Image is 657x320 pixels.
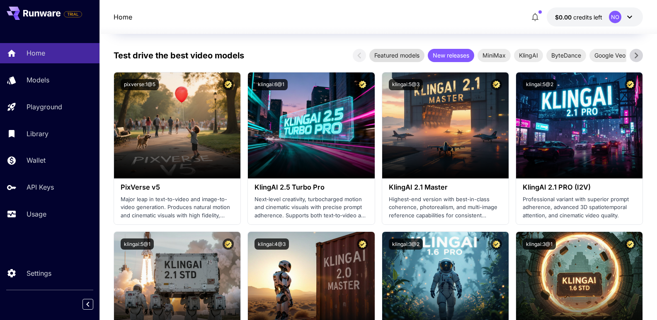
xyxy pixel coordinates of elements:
img: alt [382,72,509,178]
button: klingai:5@1 [121,238,154,250]
h3: KlingAI 2.1 PRO (I2V) [523,183,636,191]
button: Certified Model – Vetted for best performance and includes a commercial license. [491,238,502,250]
img: alt [516,72,642,178]
span: Add your payment card to enable full platform functionality. [64,9,82,19]
p: Playground [27,102,62,112]
p: Next‑level creativity, turbocharged motion and cinematic visuals with precise prompt adherence. S... [255,195,368,220]
button: klingai:5@3 [389,79,423,90]
h3: PixVerse v5 [121,183,234,191]
img: alt [248,72,374,178]
span: New releases [428,51,474,60]
button: klingai:3@1 [523,238,556,250]
p: Highest-end version with best-in-class coherence, photorealism, and multi-image reference capabil... [389,195,502,220]
span: ByteDance [546,51,586,60]
div: ByteDance [546,49,586,62]
button: Certified Model – Vetted for best performance and includes a commercial license. [223,79,234,90]
button: pixverse:1@5 [121,79,159,90]
div: KlingAI [514,49,543,62]
button: Certified Model – Vetted for best performance and includes a commercial license. [357,79,368,90]
div: NO [609,11,621,23]
button: Certified Model – Vetted for best performance and includes a commercial license. [625,79,636,90]
span: KlingAI [514,51,543,60]
p: Models [27,75,49,85]
button: klingai:5@2 [523,79,557,90]
h3: KlingAI 2.5 Turbo Pro [255,183,368,191]
button: klingai:4@3 [255,238,289,250]
span: Featured models [369,51,424,60]
h3: KlingAI 2.1 Master [389,183,502,191]
span: MiniMax [478,51,511,60]
div: New releases [428,49,474,62]
button: Collapse sidebar [82,299,93,310]
button: Certified Model – Vetted for best performance and includes a commercial license. [491,79,502,90]
button: $0.00NO [547,7,643,26]
p: Test drive the best video models [114,49,244,62]
a: Home [114,12,132,22]
button: klingai:3@2 [389,238,423,250]
span: credits left [573,14,602,21]
p: Home [27,48,45,58]
p: API Keys [27,182,54,192]
div: $0.00 [555,13,602,22]
button: klingai:6@1 [255,79,288,90]
button: Certified Model – Vetted for best performance and includes a commercial license. [357,238,368,250]
span: Google Veo [589,51,630,60]
p: Wallet [27,155,46,165]
p: Settings [27,268,51,278]
span: TRIAL [64,11,82,17]
button: Certified Model – Vetted for best performance and includes a commercial license. [625,238,636,250]
p: Library [27,129,48,139]
img: alt [114,72,240,178]
div: Google Veo [589,49,630,62]
p: Professional variant with superior prompt adherence, advanced 3D spatiotemporal attention, and ci... [523,195,636,220]
div: Collapse sidebar [89,297,99,312]
button: Certified Model – Vetted for best performance and includes a commercial license. [223,238,234,250]
span: $0.00 [555,14,573,21]
p: Major leap in text-to-video and image-to-video generation. Produces natural motion and cinematic ... [121,195,234,220]
p: Usage [27,209,46,219]
div: Featured models [369,49,424,62]
div: MiniMax [478,49,511,62]
nav: breadcrumb [114,12,132,22]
